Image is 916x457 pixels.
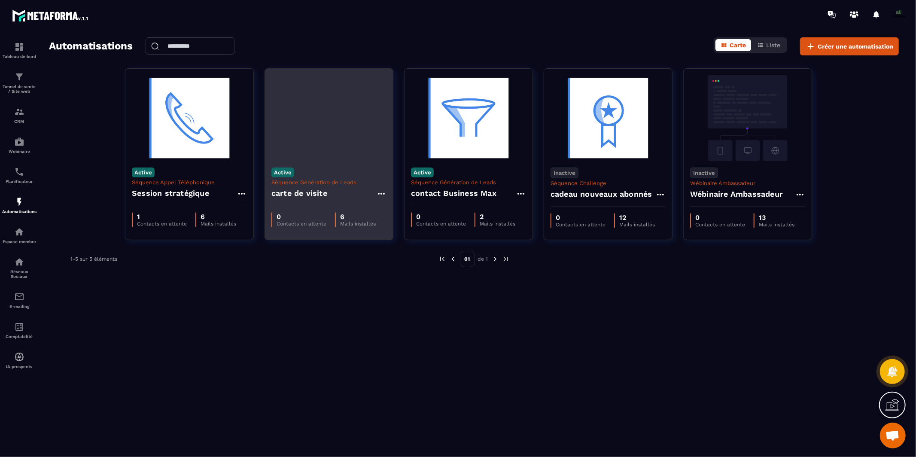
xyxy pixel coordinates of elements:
[340,213,376,221] p: 6
[766,42,780,49] span: Liste
[340,221,376,227] p: Mails installés
[438,255,446,263] img: prev
[2,35,37,65] a: formationformationTableau de bord
[690,180,805,186] p: Wébinaire Ambassadeur
[14,72,24,82] img: formation
[271,179,386,186] p: Séquence Génération de Leads
[690,188,783,200] h4: Wébinaire Ambassadeur
[2,119,37,124] p: CRM
[2,190,37,220] a: automationsautomationsAutomatisations
[411,187,496,199] h4: contact Business Max
[49,37,133,55] h2: Automatisations
[14,107,24,117] img: formation
[818,42,893,51] span: Créer une automatisation
[277,221,326,227] p: Contacts en attente
[800,37,899,55] button: Créer une automatisation
[551,188,652,200] h4: cadeau nouveaux abonnés
[491,255,499,263] img: next
[2,220,37,250] a: automationsautomationsEspace membre
[132,168,155,177] p: Active
[449,255,457,263] img: prev
[416,213,466,221] p: 0
[551,168,578,178] p: Inactive
[695,213,745,222] p: 0
[411,179,526,186] p: Séquence Génération de Leads
[752,39,785,51] button: Liste
[132,187,209,199] h4: Session stratégique
[2,149,37,154] p: Webinaire
[556,222,606,228] p: Contacts en attente
[14,227,24,237] img: automations
[2,100,37,130] a: formationformationCRM
[460,251,475,267] p: 01
[14,197,24,207] img: automations
[556,213,606,222] p: 0
[759,213,794,222] p: 13
[201,221,236,227] p: Mails installés
[480,213,515,221] p: 2
[137,213,187,221] p: 1
[277,213,326,221] p: 0
[2,130,37,160] a: automationsautomationsWebinaire
[14,292,24,302] img: email
[70,256,117,262] p: 1-5 sur 5 éléments
[2,250,37,285] a: social-networksocial-networkRéseaux Sociaux
[502,255,510,263] img: next
[132,179,247,186] p: Séquence Appel Téléphonique
[695,222,745,228] p: Contacts en attente
[2,304,37,309] p: E-mailing
[2,269,37,279] p: Réseaux Sociaux
[271,168,294,177] p: Active
[478,256,488,262] p: de 1
[12,8,89,23] img: logo
[551,180,666,186] p: Séquence Challenge
[2,285,37,315] a: emailemailE-mailing
[2,315,37,345] a: accountantaccountantComptabilité
[2,160,37,190] a: schedulerschedulerPlanificateur
[715,39,751,51] button: Carte
[2,179,37,184] p: Planificateur
[551,75,666,161] img: automation-background
[619,222,655,228] p: Mails installés
[14,257,24,267] img: social-network
[14,137,24,147] img: automations
[690,75,805,161] img: automation-background
[2,209,37,214] p: Automatisations
[2,334,37,339] p: Comptabilité
[132,75,247,161] img: automation-background
[480,221,515,227] p: Mails installés
[416,221,466,227] p: Contacts en attente
[2,239,37,244] p: Espace membre
[880,423,906,448] a: Ouvrir le chat
[271,75,386,161] img: automation-background
[14,322,24,332] img: accountant
[730,42,746,49] span: Carte
[14,167,24,177] img: scheduler
[14,42,24,52] img: formation
[2,364,37,369] p: IA prospects
[2,84,37,94] p: Tunnel de vente / Site web
[619,213,655,222] p: 12
[690,168,718,178] p: Inactive
[2,54,37,59] p: Tableau de bord
[137,221,187,227] p: Contacts en attente
[14,352,24,362] img: automations
[201,213,236,221] p: 6
[411,168,434,177] p: Active
[271,187,327,199] h4: carte de visite
[759,222,794,228] p: Mails installés
[2,65,37,100] a: formationformationTunnel de vente / Site web
[411,75,526,161] img: automation-background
